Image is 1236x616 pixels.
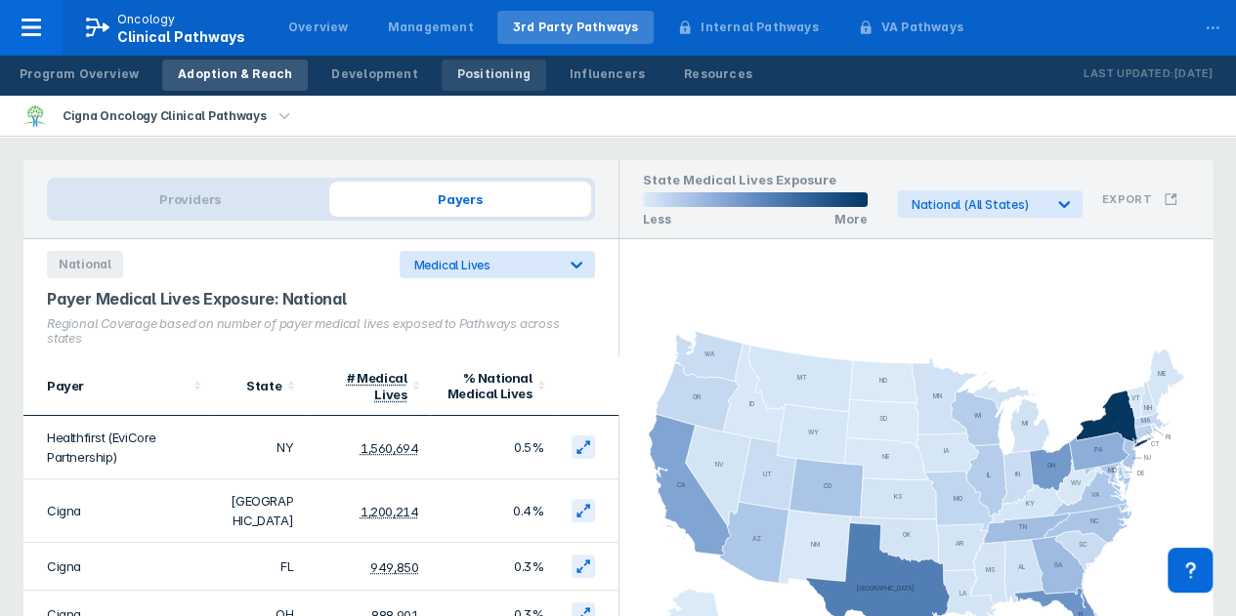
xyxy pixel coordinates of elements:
[316,60,433,91] a: Development
[430,416,555,479] td: 0.5%
[442,370,532,401] div: % National Medical Lives
[370,559,418,575] div: 949,850
[684,65,752,83] div: Resources
[701,19,818,36] div: Internal Pathways
[162,60,308,91] a: Adoption & Reach
[51,182,329,217] span: Providers
[4,60,154,91] a: Program Overview
[47,251,123,278] span: National
[331,65,417,83] div: Development
[47,316,595,346] div: Regional Coverage based on number of payer medical lives exposed to Pathways across states
[554,60,661,91] a: Influencers
[668,60,768,91] a: Resources
[881,19,963,36] div: VA Pathways
[20,65,139,83] div: Program Overview
[513,19,639,36] div: 3rd Party Pathways
[211,543,305,591] td: FL
[430,543,555,591] td: 0.3%
[223,378,281,393] div: State
[23,416,211,479] td: Healthfirst (EviCore Partnership)
[1084,64,1173,84] p: Last Updated:
[414,258,556,272] div: Medical Lives
[372,11,490,44] a: Management
[570,65,645,83] div: Influencers
[834,212,868,226] p: More
[442,60,546,91] a: Positioning
[1102,192,1152,206] h3: Export
[1193,3,1232,44] div: ...
[912,197,1044,212] div: National (All States)
[178,65,292,83] div: Adoption & Reach
[497,11,655,44] a: 3rd Party Pathways
[117,11,176,28] p: Oncology
[643,172,868,192] h1: State Medical Lives Exposure
[273,11,364,44] a: Overview
[1173,64,1213,84] p: [DATE]
[23,479,211,543] td: Cigna
[361,504,418,519] div: 1,200,214
[361,440,418,456] div: 1,560,694
[430,479,555,543] td: 0.4%
[643,212,671,226] p: Less
[457,65,531,83] div: Positioning
[211,479,305,543] td: [GEOGRAPHIC_DATA]
[1168,548,1213,593] div: Contact Support
[288,19,349,36] div: Overview
[388,19,474,36] div: Management
[329,182,591,217] span: Payers
[211,416,305,479] td: NY
[1090,181,1189,218] button: Export
[23,104,47,128] img: cigna-oncology-clinical-pathways
[47,378,188,393] div: Payer
[47,290,595,308] div: Payer Medical Lives Exposure: National
[117,28,245,45] span: Clinical Pathways
[55,103,274,130] div: Cigna Oncology Clinical Pathways
[23,543,211,591] td: Cigna
[347,370,406,402] div: # Medical Lives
